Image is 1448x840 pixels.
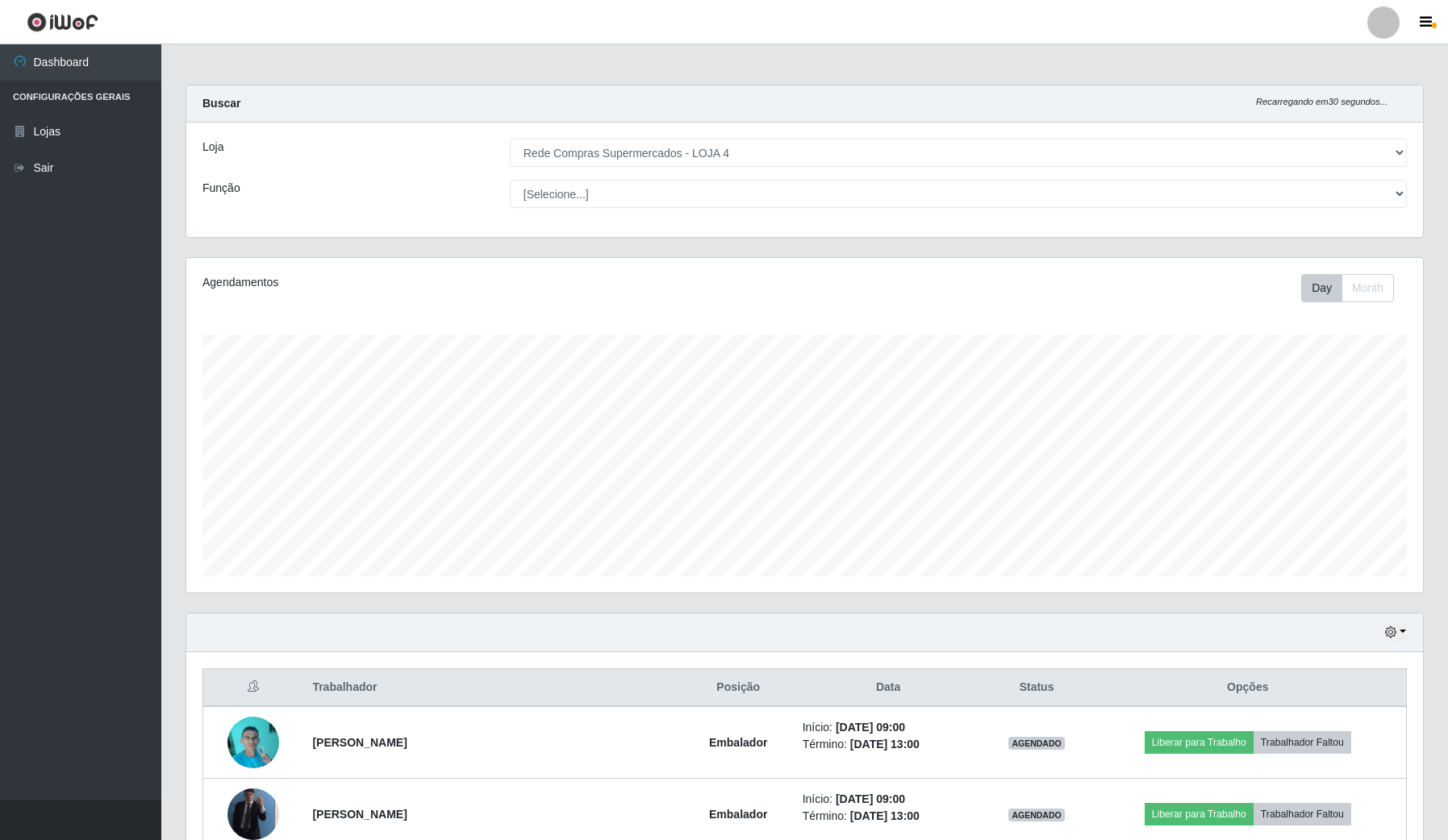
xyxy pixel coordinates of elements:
label: Loja [202,139,223,156]
th: Opções [1090,669,1407,707]
time: [DATE] 13:00 [850,738,920,751]
th: Data [793,669,984,707]
i: Recarregando em 30 segundos... [1256,97,1387,106]
time: [DATE] 13:00 [850,809,920,822]
li: Término: [803,808,974,825]
span: AGENDADO [1008,737,1065,750]
button: Day [1301,274,1342,302]
label: Função [202,180,240,197]
strong: Embalador [709,736,767,749]
button: Trabalhador Faltou [1254,731,1351,754]
li: Término: [803,736,974,753]
div: Agendamentos [202,274,691,291]
strong: Buscar [202,97,240,110]
th: Status [984,669,1090,707]
strong: Embalador [709,808,767,821]
strong: [PERSON_NAME] [312,736,407,749]
div: First group [1301,274,1394,302]
li: Início: [803,791,974,808]
li: Início: [803,719,974,736]
img: CoreUI Logo [27,12,98,32]
strong: [PERSON_NAME] [312,808,407,821]
div: Toolbar with button groups [1301,274,1407,302]
button: Month [1342,274,1394,302]
time: [DATE] 09:00 [836,792,905,805]
button: Trabalhador Faltou [1254,803,1351,825]
button: Liberar para Trabalho [1145,803,1254,825]
time: [DATE] 09:00 [836,721,905,734]
span: AGENDADO [1008,809,1065,821]
th: Posição [684,669,793,707]
button: Liberar para Trabalho [1145,731,1254,754]
th: Trabalhador [303,669,683,707]
img: 1699884729750.jpeg [227,708,279,776]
